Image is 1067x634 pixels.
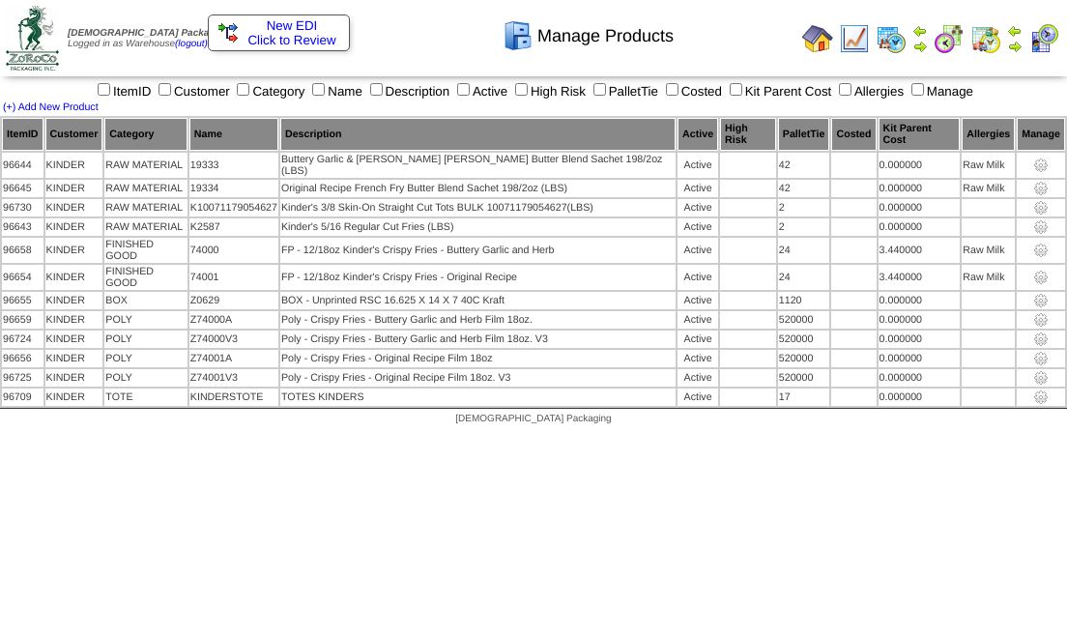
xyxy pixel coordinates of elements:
td: 24 [778,265,830,290]
td: 0.000000 [879,180,961,197]
td: RAW MATERIAL [104,199,187,216]
td: BOX [104,292,187,309]
img: settings.gif [1033,270,1049,285]
td: 520000 [778,331,830,348]
div: Active [678,202,717,214]
img: settings.gif [1033,181,1049,196]
div: Active [678,314,717,326]
span: New EDI [267,18,318,33]
td: RAW MATERIAL [104,153,187,178]
img: settings.gif [1033,370,1049,386]
input: Active [457,83,470,96]
td: BOX - Unprinted RSC 16.625 X 14 X 7 40C Kraft [280,292,676,309]
input: Description [370,83,383,96]
img: settings.gif [1033,351,1049,366]
img: settings.gif [1033,200,1049,216]
td: KINDER [45,199,103,216]
td: 17 [778,389,830,406]
span: [DEMOGRAPHIC_DATA] Packaging [68,28,229,39]
th: High Risk [720,118,776,151]
td: Raw Milk [962,238,1015,263]
img: zoroco-logo-small.webp [6,6,59,71]
td: KINDER [45,238,103,263]
td: KINDER [45,369,103,387]
td: 96645 [2,180,43,197]
input: Kit Parent Cost [730,83,742,96]
th: Costed [831,118,876,151]
td: FINISHED GOOD [104,238,187,263]
td: 96658 [2,238,43,263]
td: 3.440000 [879,238,961,263]
td: Z74000V3 [189,331,278,348]
td: Kinder's 5/16 Regular Cut Fries (LBS) [280,218,676,236]
td: POLY [104,331,187,348]
td: TOTES KINDERS [280,389,676,406]
div: Active [678,391,717,403]
th: Description [280,118,676,151]
td: 74000 [189,238,278,263]
td: 0.000000 [879,389,961,406]
th: Allergies [962,118,1015,151]
img: arrowleft.gif [1007,23,1023,39]
input: Customer [159,83,171,96]
th: Active [678,118,718,151]
td: Original Recipe French Fry Butter Blend Sachet 198/2oz (LBS) [280,180,676,197]
td: KINDER [45,311,103,329]
td: 96656 [2,350,43,367]
img: settings.gif [1033,158,1049,173]
td: 96643 [2,218,43,236]
img: arrowright.gif [1007,39,1023,54]
td: KINDER [45,265,103,290]
input: ItemID [98,83,110,96]
th: Manage [1017,118,1065,151]
th: ItemID [2,118,43,151]
td: 96655 [2,292,43,309]
td: 520000 [778,369,830,387]
td: 96659 [2,311,43,329]
img: cabinet.gif [503,20,533,51]
img: settings.gif [1033,243,1049,258]
input: Manage [911,83,924,96]
td: 0.000000 [879,153,961,178]
td: 0.000000 [879,331,961,348]
td: Z74001V3 [189,369,278,387]
label: Category [233,84,304,99]
input: PalletTie [593,83,606,96]
td: 96725 [2,369,43,387]
td: POLY [104,369,187,387]
td: 96644 [2,153,43,178]
td: FINISHED GOOD [104,265,187,290]
a: (logout) [175,39,208,49]
div: Active [678,272,717,283]
div: Active [678,221,717,233]
td: TOTE [104,389,187,406]
td: Raw Milk [962,153,1015,178]
th: PalletTie [778,118,830,151]
img: settings.gif [1033,312,1049,328]
label: Description [366,84,450,99]
td: 96730 [2,199,43,216]
div: Active [678,245,717,256]
td: 0.000000 [879,218,961,236]
th: Category [104,118,187,151]
label: ItemID [94,84,151,99]
img: settings.gif [1033,293,1049,308]
td: Poly - Crispy Fries - Buttery Garlic and Herb Film 18oz. [280,311,676,329]
td: Z74001A [189,350,278,367]
img: calendarinout.gif [970,23,1001,54]
td: K10071179054627 [189,199,278,216]
td: 0.000000 [879,369,961,387]
img: settings.gif [1033,389,1049,405]
td: 1120 [778,292,830,309]
td: 42 [778,153,830,178]
td: KINDER [45,292,103,309]
td: 2 [778,218,830,236]
td: Z0629 [189,292,278,309]
td: 96724 [2,331,43,348]
td: 19333 [189,153,278,178]
label: Manage [908,84,973,99]
td: FP - 12/18oz Kinder's Crispy Fries - Original Recipe [280,265,676,290]
img: line_graph.gif [839,23,870,54]
td: 520000 [778,311,830,329]
input: Category [237,83,249,96]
